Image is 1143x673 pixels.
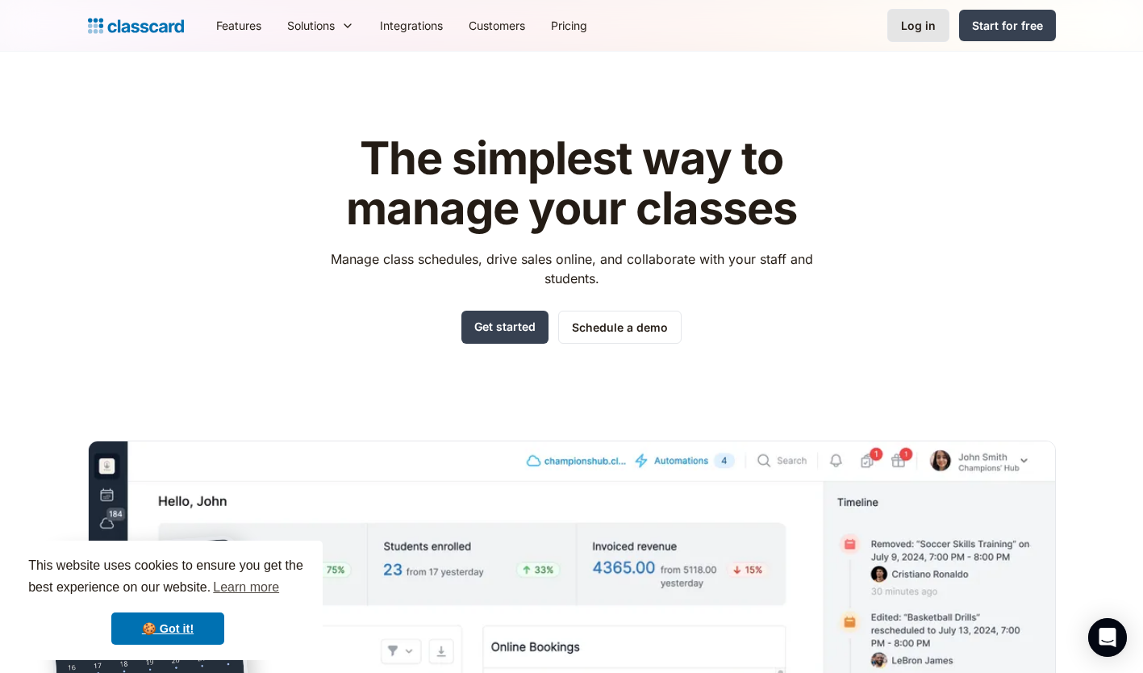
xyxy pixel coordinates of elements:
a: dismiss cookie message [111,612,224,645]
a: Log in [887,9,949,42]
a: home [88,15,184,37]
a: Start for free [959,10,1056,41]
a: Schedule a demo [558,311,682,344]
div: Log in [901,17,936,34]
a: Pricing [538,7,600,44]
a: Integrations [367,7,456,44]
div: Open Intercom Messenger [1088,618,1127,657]
div: cookieconsent [13,541,323,660]
a: Get started [461,311,549,344]
a: Customers [456,7,538,44]
a: Features [203,7,274,44]
div: Solutions [274,7,367,44]
div: Solutions [287,17,335,34]
p: Manage class schedules, drive sales online, and collaborate with your staff and students. [315,249,828,288]
h1: The simplest way to manage your classes [315,134,828,233]
span: This website uses cookies to ensure you get the best experience on our website. [28,556,307,600]
div: Start for free [972,17,1043,34]
a: learn more about cookies [211,575,282,600]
